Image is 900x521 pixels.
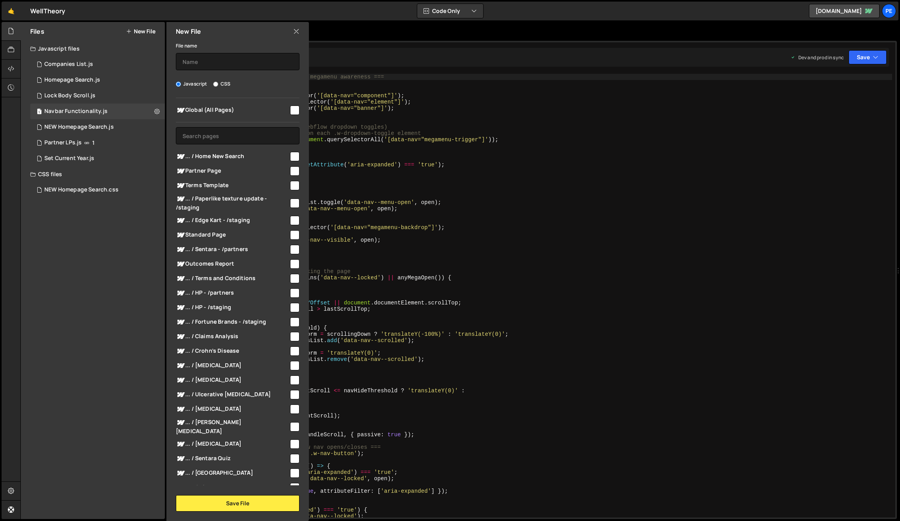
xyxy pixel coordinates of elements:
[176,390,289,399] span: ... / Ulcerative [MEDICAL_DATA]
[176,439,289,449] span: ... / [MEDICAL_DATA]
[44,155,94,162] div: Set Current Year.js
[30,72,165,88] div: 15879/44964.js
[176,454,289,463] span: ... / Sentara Quiz
[176,27,201,36] h2: New File
[176,230,289,240] span: Standard Page
[44,77,100,84] div: Homepage Search.js
[44,61,93,68] div: Companies List.js
[790,54,844,61] div: Dev and prod in sync
[176,346,289,356] span: ... / Crohn’s Disease
[176,53,299,70] input: Name
[176,495,299,512] button: Save File
[176,361,289,370] span: ... / [MEDICAL_DATA]
[126,28,155,35] button: New File
[176,181,289,190] span: Terms Template
[176,274,289,283] span: ... / Terms and Conditions
[176,152,289,161] span: ... / Home New Search
[213,80,230,88] label: CSS
[44,108,108,115] div: Navbar Functionality.js
[809,4,880,18] a: [DOMAIN_NAME]
[176,106,289,115] span: Global (All Pages)
[176,216,289,225] span: ... / Edge Kart - /staging
[176,483,289,492] span: ... / Quiz
[44,124,114,131] div: NEW Homepage Search.js
[176,404,289,414] span: ... / [MEDICAL_DATA]
[30,6,66,16] div: WellTheory
[882,4,896,18] a: Pe
[176,468,289,478] span: ... / [GEOGRAPHIC_DATA]
[213,82,218,87] input: CSS
[30,151,165,166] div: 15879/44768.js
[44,186,119,193] div: NEW Homepage Search.css
[176,317,289,327] span: ... / Fortune Brands - /staging
[176,332,289,341] span: ... / Claims Analysis
[30,182,165,198] div: 15879/44969.css
[176,166,289,176] span: Partner Page
[176,288,289,298] span: ... / HP - /partners
[37,109,42,115] span: 1
[176,80,207,88] label: Javascript
[2,2,21,20] a: 🤙
[176,127,299,144] input: Search pages
[176,42,197,50] label: File name
[176,194,289,211] span: ... / Paperlike texture update - /staging
[176,375,289,385] span: ... / [MEDICAL_DATA]
[417,4,483,18] button: Code Only
[176,303,289,312] span: ... / HP - /staging
[30,88,165,104] div: 15879/42362.js
[44,92,95,99] div: Lock Body Scroll.js
[176,82,181,87] input: Javascript
[44,139,82,146] div: Partner LPs.js
[92,140,95,146] span: 1
[176,245,289,254] span: ... / Sentara - /partners
[21,41,165,56] div: Javascript files
[30,119,165,135] div: 15879/44968.js
[30,104,165,119] div: 15879/45902.js
[30,56,165,72] div: 15879/44993.js
[21,166,165,182] div: CSS files
[176,259,289,269] span: Outcomes Report
[30,27,44,36] h2: Files
[849,50,887,64] button: Save
[30,135,165,151] div: 15879/44963.js
[176,418,289,435] span: ... / [PERSON_NAME] [MEDICAL_DATA]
